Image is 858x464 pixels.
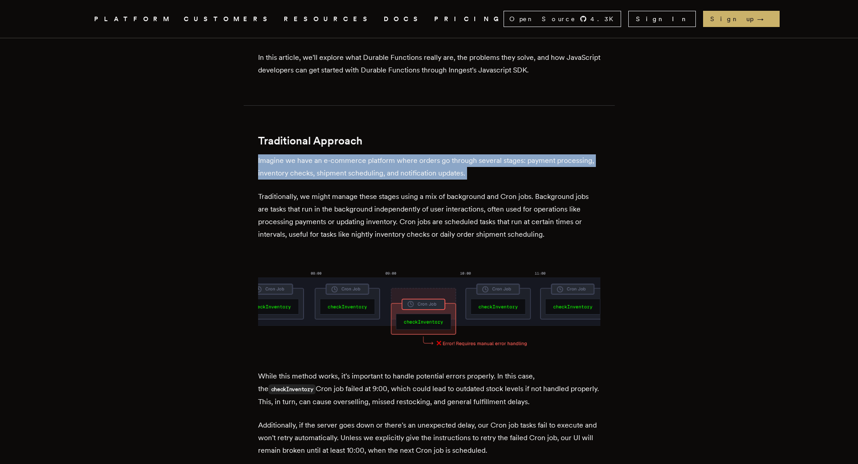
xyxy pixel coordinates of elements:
a: Sign up [703,11,780,27]
a: CUSTOMERS [184,14,273,25]
button: PLATFORM [94,14,173,25]
a: PRICING [434,14,504,25]
a: Sign In [628,11,696,27]
p: While this method works, it's important to handle potential errors properly. In this case, the Cr... [258,370,600,408]
code: checkInventory [268,384,316,394]
p: In this article, we'll explore what Durable Functions really are, the problems they solve, and ho... [258,51,600,77]
img: Cron jobs tend to be unrealiable in case of failure, requiring a manual intervention with risks o... [258,255,600,356]
p: Additionally, if the server goes down or there's an unexpected delay, our Cron job tasks fail to ... [258,419,600,457]
p: Imagine we have an e-commerce platform where orders go through several stages: payment processing... [258,154,600,180]
h2: Traditional Approach [258,135,600,147]
p: Traditionally, we might manage these stages using a mix of background and Cron jobs. Background j... [258,190,600,241]
span: 4.3 K [590,14,619,23]
button: RESOURCES [284,14,373,25]
span: → [757,14,772,23]
span: Open Source [509,14,576,23]
a: DOCS [384,14,423,25]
